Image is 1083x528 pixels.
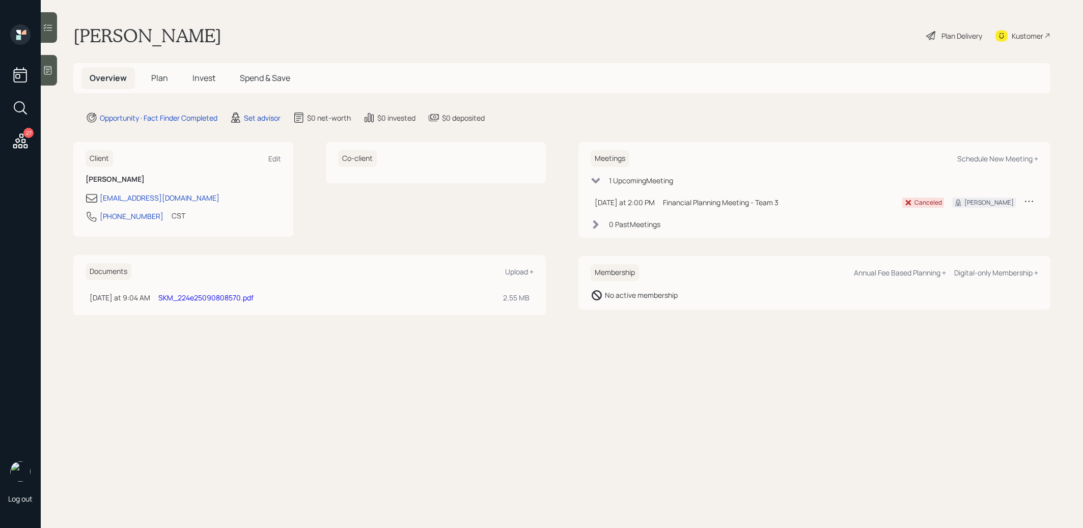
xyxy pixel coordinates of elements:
img: treva-nostdahl-headshot.png [10,461,31,482]
span: Invest [192,72,215,84]
div: Edit [268,154,281,163]
div: [PERSON_NAME] [964,198,1014,207]
div: Schedule New Meeting + [957,154,1038,163]
h6: Documents [86,263,131,280]
div: $0 invested [377,113,415,123]
div: $0 net-worth [307,113,351,123]
h6: Meetings [591,150,629,167]
div: Upload + [505,267,534,276]
h1: [PERSON_NAME] [73,24,221,47]
span: Plan [151,72,168,84]
div: Canceled [914,198,942,207]
div: Log out [8,494,33,504]
div: Set advisor [244,113,281,123]
div: Financial Planning Meeting - Team 3 [663,197,895,208]
div: [DATE] at 9:04 AM [90,292,150,303]
div: 2.55 MB [503,292,530,303]
h6: Membership [591,264,639,281]
div: No active membership [605,290,678,300]
div: $0 deposited [442,113,485,123]
div: Digital-only Membership + [954,268,1038,277]
span: Overview [90,72,127,84]
a: SKM_224e25090808570.pdf [158,293,254,302]
h6: [PERSON_NAME] [86,175,281,184]
div: Kustomer [1012,31,1043,41]
div: 27 [23,128,34,138]
h6: Client [86,150,113,167]
div: 1 Upcoming Meeting [609,175,673,186]
span: Spend & Save [240,72,290,84]
div: 0 Past Meeting s [609,219,660,230]
div: Opportunity · Fact Finder Completed [100,113,217,123]
div: CST [172,210,185,221]
div: [EMAIL_ADDRESS][DOMAIN_NAME] [100,192,219,203]
div: Plan Delivery [941,31,982,41]
div: [PHONE_NUMBER] [100,211,163,221]
div: Annual Fee Based Planning + [854,268,946,277]
h6: Co-client [338,150,377,167]
div: [DATE] at 2:00 PM [595,197,655,208]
